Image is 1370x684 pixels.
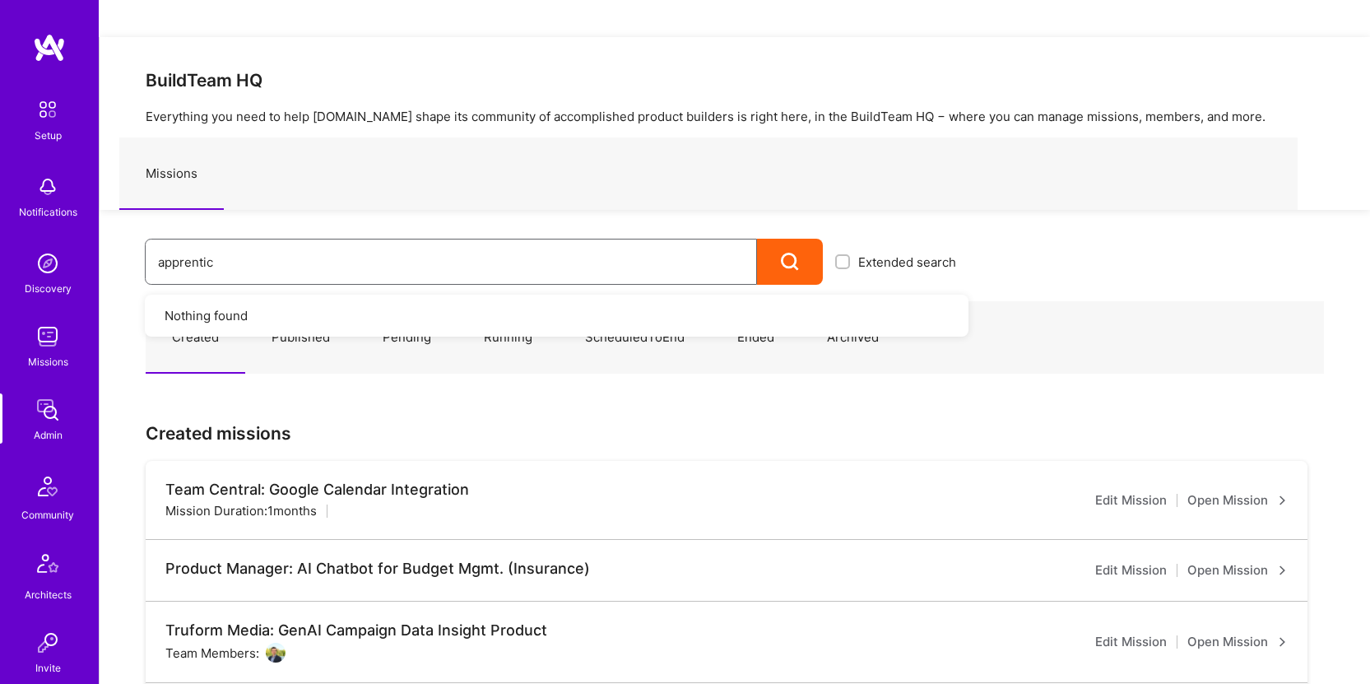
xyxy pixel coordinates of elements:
img: logo [33,33,66,63]
i: icon ArrowRight [1278,496,1288,505]
img: admin teamwork [31,393,64,426]
i: icon ArrowRight [1278,565,1288,575]
div: Admin [34,426,63,444]
div: Community [21,506,74,523]
a: Pending [356,302,457,374]
a: Published [245,302,356,374]
a: Open Mission [1187,632,1288,652]
div: Team Members: [165,643,286,663]
a: Open Mission [1187,491,1288,510]
img: setup [30,92,65,127]
input: What type of mission are you looking for? [158,241,744,283]
a: Created [146,302,245,374]
img: bell [31,170,64,203]
div: Truform Media: GenAI Campaign Data Insight Product [165,621,547,640]
img: Architects [28,547,67,586]
img: User Avatar [266,643,286,663]
div: Discovery [25,280,72,297]
a: Edit Mission [1095,491,1167,510]
div: Mission Duration: 1 months [165,502,317,519]
a: ScheduledToEnd [559,302,711,374]
div: Team Central: Google Calendar Integration [165,481,469,499]
a: Edit Mission [1095,632,1167,652]
img: discovery [31,247,64,280]
div: Missions [28,353,68,370]
h3: Created missions [146,423,1324,444]
h3: BuildTeam HQ [146,70,1324,91]
div: Nothing found [145,295,968,337]
div: Architects [25,586,72,603]
img: teamwork [31,320,64,353]
a: Archived [801,302,905,374]
img: Invite [31,626,64,659]
span: Extended search [858,254,956,271]
div: Product Manager: AI Chatbot for Budget Mgmt. (Insurance) [165,560,590,578]
a: Ended [711,302,801,374]
img: Community [28,467,67,506]
i: icon ArrowRight [1278,637,1288,647]
a: Edit Mission [1095,561,1167,580]
p: Everything you need to help [DOMAIN_NAME] shape its community of accomplished product builders is... [146,108,1324,125]
div: Invite [35,659,61,677]
a: Missions [119,138,224,210]
div: Setup [35,127,62,144]
div: Notifications [19,203,77,221]
a: Running [457,302,559,374]
a: Open Mission [1187,561,1288,580]
i: icon Search [781,253,800,272]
